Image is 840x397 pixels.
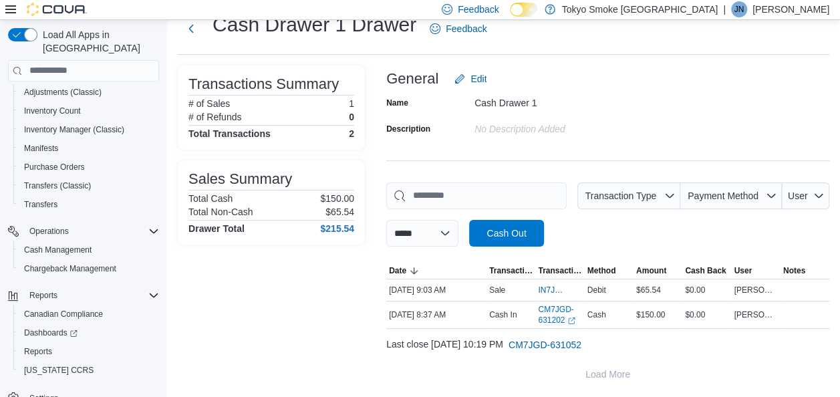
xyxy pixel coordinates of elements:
[24,287,63,303] button: Reports
[682,263,731,279] button: Cash Back
[538,282,581,298] button: IN7JGD-6739679
[24,180,91,191] span: Transfers (Classic)
[13,139,164,158] button: Manifests
[24,106,81,116] span: Inventory Count
[585,190,657,201] span: Transaction Type
[188,98,230,109] h6: # of Sales
[188,207,253,217] h6: Total Non-Cash
[587,265,616,276] span: Method
[535,263,584,279] button: Transaction #
[386,332,829,358] div: Last close [DATE] 10:19 PM
[680,182,782,209] button: Payment Method
[19,325,159,341] span: Dashboards
[636,285,661,295] span: $65.54
[24,143,58,154] span: Manifests
[538,265,581,276] span: Transaction #
[19,103,159,119] span: Inventory Count
[386,98,408,108] label: Name
[469,220,544,247] button: Cash Out
[13,361,164,380] button: [US_STATE] CCRS
[587,285,606,295] span: Debit
[13,305,164,323] button: Canadian Compliance
[37,28,159,55] span: Load All Apps in [GEOGRAPHIC_DATA]
[24,346,52,357] span: Reports
[13,176,164,195] button: Transfers (Classic)
[19,159,159,175] span: Purchase Orders
[13,241,164,259] button: Cash Management
[13,259,164,278] button: Chargeback Management
[731,263,780,279] button: User
[19,325,83,341] a: Dashboards
[503,332,587,358] button: CM7JGD-631052
[24,365,94,376] span: [US_STATE] CCRS
[24,162,85,172] span: Purchase Orders
[783,265,805,276] span: Notes
[188,171,292,187] h3: Sales Summary
[731,1,747,17] div: Jesse Neira
[585,368,630,381] span: Load More
[474,118,654,134] div: No Description added
[19,242,97,258] a: Cash Management
[19,140,159,156] span: Manifests
[3,286,164,305] button: Reports
[19,140,63,156] a: Manifests
[386,124,430,134] label: Description
[682,282,731,298] div: $0.00
[213,11,416,38] h1: Cash Drawer 1 Drawer
[634,263,682,279] button: Amount
[188,128,271,139] h4: Total Transactions
[13,323,164,342] a: Dashboards
[424,15,492,42] a: Feedback
[538,285,568,295] span: IN7JGD-6739679
[734,285,777,295] span: [PERSON_NAME]
[349,128,354,139] h4: 2
[188,223,245,234] h4: Drawer Total
[386,263,486,279] button: Date
[449,65,492,92] button: Edit
[325,207,354,217] p: $65.54
[458,3,499,16] span: Feedback
[19,122,159,138] span: Inventory Manager (Classic)
[188,193,233,204] h6: Total Cash
[538,304,581,325] a: CM7JGD-631202External link
[13,120,164,139] button: Inventory Manager (Classic)
[19,261,122,277] a: Chargeback Management
[723,1,726,17] p: |
[19,84,159,100] span: Adjustments (Classic)
[19,261,159,277] span: Chargeback Management
[29,226,69,237] span: Operations
[13,195,164,214] button: Transfers
[29,290,57,301] span: Reports
[386,307,486,323] div: [DATE] 8:37 AM
[13,342,164,361] button: Reports
[19,306,108,322] a: Canadian Compliance
[19,362,159,378] span: Washington CCRS
[320,193,354,204] p: $150.00
[24,245,92,255] span: Cash Management
[24,223,159,239] span: Operations
[13,102,164,120] button: Inventory Count
[19,196,159,213] span: Transfers
[470,72,486,86] span: Edit
[386,361,829,388] button: Load More
[19,306,159,322] span: Canadian Compliance
[781,263,829,279] button: Notes
[24,87,102,98] span: Adjustments (Classic)
[3,222,164,241] button: Operations
[13,158,164,176] button: Purchase Orders
[24,199,57,210] span: Transfers
[386,71,438,87] h3: General
[486,263,535,279] button: Transaction Type
[19,122,130,138] a: Inventory Manager (Classic)
[386,182,567,209] input: This is a search bar. As you type, the results lower in the page will automatically filter.
[19,159,90,175] a: Purchase Orders
[24,223,74,239] button: Operations
[19,178,96,194] a: Transfers (Classic)
[562,1,718,17] p: Tokyo Smoke [GEOGRAPHIC_DATA]
[636,265,666,276] span: Amount
[486,227,526,240] span: Cash Out
[734,1,744,17] span: JN
[19,84,107,100] a: Adjustments (Classic)
[577,182,680,209] button: Transaction Type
